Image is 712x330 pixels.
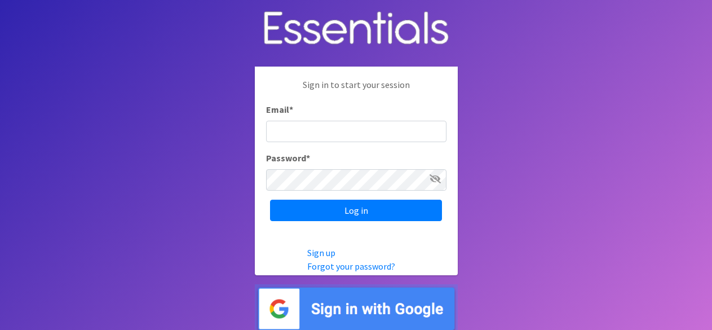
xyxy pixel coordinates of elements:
a: Forgot your password? [307,261,395,272]
input: Log in [270,200,442,221]
abbr: required [306,152,310,164]
a: Sign up [307,247,335,258]
label: Password [266,151,310,165]
p: Sign in to start your session [266,78,446,103]
label: Email [266,103,293,116]
abbr: required [289,104,293,115]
